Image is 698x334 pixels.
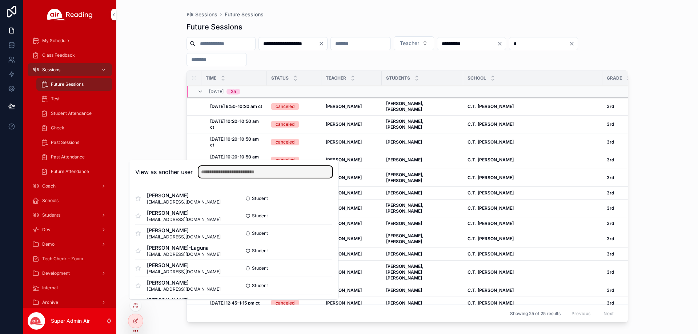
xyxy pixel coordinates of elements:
a: 3rd [607,251,653,257]
strong: 3rd [607,190,614,196]
strong: [PERSON_NAME], [PERSON_NAME] [386,172,425,183]
img: App logo [47,9,93,20]
a: [PERSON_NAME] [326,300,377,306]
a: [PERSON_NAME] [386,139,459,145]
strong: [PERSON_NAME] [326,139,362,145]
strong: 3rd [607,104,614,109]
strong: 3rd [607,205,614,211]
a: [PERSON_NAME], [PERSON_NAME] [PERSON_NAME] [386,263,459,281]
a: Class Feedback [28,49,112,62]
a: [DATE] 10:20-10:50 am ct [210,154,262,166]
strong: C.T. [PERSON_NAME] [468,190,514,196]
strong: [PERSON_NAME], [PERSON_NAME] [386,233,425,244]
a: [PERSON_NAME], [PERSON_NAME] [386,233,459,245]
span: [EMAIL_ADDRESS][DOMAIN_NAME] [147,217,221,222]
span: Demo [42,241,55,247]
p: Super Admin Air [51,317,90,325]
a: [DATE] 10:20-10:50 am ct [210,118,262,130]
a: [PERSON_NAME] [326,139,377,145]
span: Schools [42,198,59,204]
a: Dev [28,223,112,236]
a: C.T. [PERSON_NAME] [468,287,598,293]
strong: [DATE] 10:20-10:50 am ct [210,154,260,165]
a: [PERSON_NAME] [326,175,377,181]
a: [PERSON_NAME] [386,287,459,293]
a: C.T. [PERSON_NAME] [468,104,598,109]
span: Showing 25 of 25 results [510,311,561,317]
strong: C.T. [PERSON_NAME] [468,121,514,127]
a: Past Attendance [36,150,112,164]
span: Class Feedback [42,52,75,58]
span: My Schedule [42,38,69,44]
a: [PERSON_NAME] [326,236,377,242]
strong: C.T. [PERSON_NAME] [468,175,514,180]
strong: [PERSON_NAME] [326,221,362,226]
a: Coach [28,180,112,193]
strong: [PERSON_NAME] [386,287,422,293]
strong: C.T. [PERSON_NAME] [468,269,514,275]
a: Check [36,121,112,134]
a: [PERSON_NAME], [PERSON_NAME] [386,172,459,184]
strong: C.T. [PERSON_NAME] [468,300,514,306]
a: C.T. [PERSON_NAME] [468,300,598,306]
strong: [DATE] 10:20-10:50 am ct [210,136,260,148]
strong: [DATE] 12:45-1:15 pm ct [210,300,260,306]
span: Sessions [42,67,60,73]
strong: 3rd [607,236,614,241]
a: C.T. [PERSON_NAME] [468,121,598,127]
strong: [PERSON_NAME] [326,287,362,293]
strong: [PERSON_NAME] [326,157,362,162]
strong: 3rd [607,157,614,162]
strong: [PERSON_NAME] [386,139,422,145]
div: canceled [276,121,294,128]
span: Teacher [400,40,419,47]
a: [PERSON_NAME] [326,205,377,211]
a: Past Sessions [36,136,112,149]
a: Future Sessions [225,11,264,18]
strong: [PERSON_NAME] [386,221,422,226]
span: Teacher [326,75,346,81]
a: [PERSON_NAME], [PERSON_NAME] [386,118,459,130]
a: [PERSON_NAME] [386,157,459,163]
span: [PERSON_NAME] [147,297,221,304]
a: Future Sessions [36,78,112,91]
strong: C.T. [PERSON_NAME] [468,157,514,162]
strong: 3rd [607,287,614,293]
strong: [PERSON_NAME] [326,175,362,180]
a: [PERSON_NAME] [386,190,459,196]
a: canceled [271,139,317,145]
span: Students [42,212,60,218]
strong: 3rd [607,221,614,226]
span: Check [51,125,64,131]
button: Clear [318,41,327,47]
h1: Future Sessions [186,22,242,32]
strong: C.T. [PERSON_NAME] [468,205,514,211]
span: [DATE] [209,89,224,94]
a: canceled [271,121,317,128]
a: [PERSON_NAME] [326,190,377,196]
strong: [PERSON_NAME], [PERSON_NAME] [PERSON_NAME] [386,263,425,281]
span: Time [206,75,216,81]
button: Select Button [394,36,434,50]
a: [PERSON_NAME] [386,300,459,306]
a: Sessions [28,63,112,76]
div: scrollable content [23,29,116,308]
a: C.T. [PERSON_NAME] [468,190,598,196]
a: [PERSON_NAME] [386,221,459,226]
strong: [PERSON_NAME] [326,104,362,109]
a: C.T. [PERSON_NAME] [468,236,598,242]
strong: [PERSON_NAME] [326,121,362,127]
span: Archive [42,299,58,305]
button: Clear [569,41,578,47]
a: C.T. [PERSON_NAME] [468,221,598,226]
a: [PERSON_NAME] [326,157,377,163]
span: Student Attendance [51,110,92,116]
a: canceled [271,103,317,110]
a: Students [28,209,112,222]
strong: C.T. [PERSON_NAME] [468,251,514,257]
a: 3rd [607,269,653,275]
span: Coach [42,183,56,189]
strong: [PERSON_NAME], [PERSON_NAME] [386,101,425,112]
span: Future Sessions [51,81,84,87]
a: [PERSON_NAME] [386,251,459,257]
